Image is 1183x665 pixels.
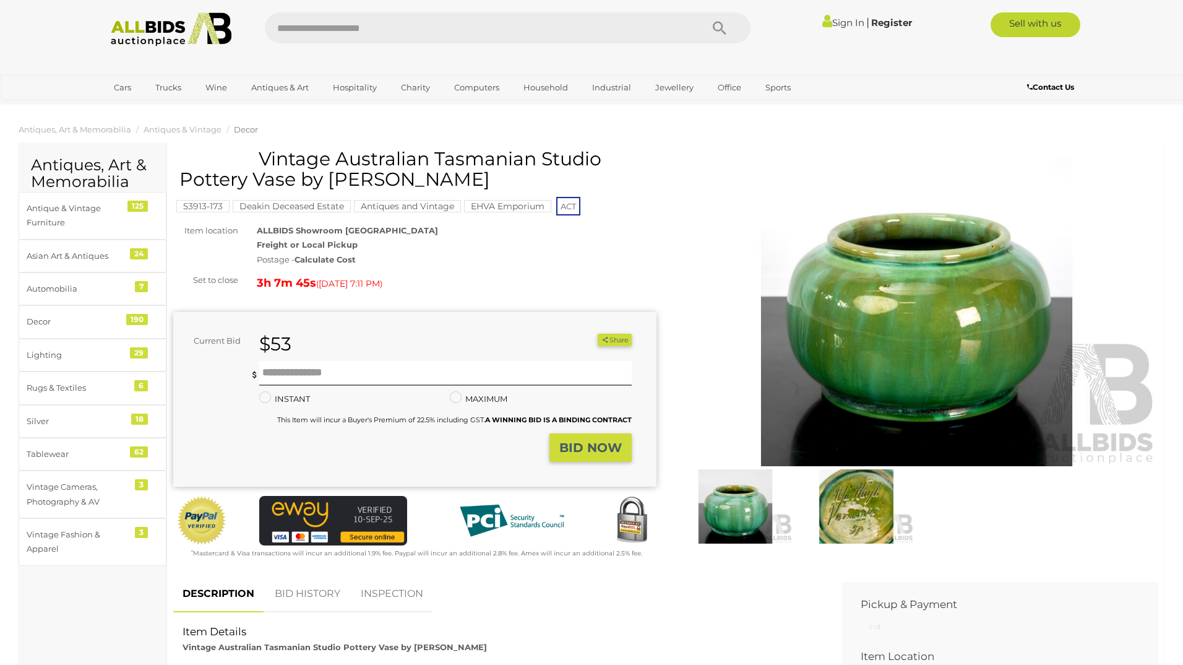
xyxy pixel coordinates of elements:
[583,334,596,346] li: Watch this item
[19,471,166,518] a: Vintage Cameras, Photography & AV 3
[19,305,166,338] a: Decor 190
[799,469,913,543] img: Vintage Australian Tasmanian Studio Pottery Vase by McHugh Pottery
[126,314,148,325] div: 190
[134,380,148,391] div: 6
[173,334,250,348] div: Current Bid
[485,415,632,424] b: A WINNING BID IS A BINDING CONTRACT
[197,77,235,98] a: Wine
[584,77,639,98] a: Industrial
[131,414,148,425] div: 18
[19,372,166,404] a: Rugs & Textiles 6
[259,496,407,545] img: eWAY Payment Gateway
[870,624,880,630] img: small-loading.gif
[31,157,154,191] h2: Antiques, Art & Memorabilia
[710,77,749,98] a: Office
[183,626,814,638] h2: Item Details
[19,272,166,305] a: Automobilia 7
[678,469,793,543] img: Vintage Australian Tasmanian Studio Pottery Vase by McHugh Pottery
[861,651,1121,663] h2: Item Location
[19,240,166,272] a: Asian Art & Antiques 24
[257,225,438,235] strong: ALLBIDS Showroom [GEOGRAPHIC_DATA]
[106,98,210,118] a: [GEOGRAPHIC_DATA]
[19,339,166,372] a: Lighting 29
[556,197,580,215] span: ACT
[1027,80,1077,94] a: Contact Us
[176,201,230,211] a: 53913-173
[446,77,507,98] a: Computers
[295,254,356,264] strong: Calculate Cost
[233,200,351,212] mark: Deakin Deceased Estate
[234,124,258,134] a: Decor
[179,149,653,189] h1: Vintage Australian Tasmanian Studio Pottery Vase by [PERSON_NAME]
[871,17,912,28] a: Register
[647,77,702,98] a: Jewellery
[689,12,751,43] button: Search
[822,17,864,28] a: Sign In
[866,15,869,29] span: |
[27,528,129,557] div: Vintage Fashion & Apparel
[393,77,438,98] a: Charity
[607,496,656,545] img: Secured by Rapid SSL
[176,496,227,545] img: Official PayPal Seal
[104,12,238,46] img: Allbids.com.au
[27,201,129,230] div: Antique & Vintage Furniture
[259,392,310,406] label: INSTANT
[106,77,139,98] a: Cars
[130,248,148,259] div: 24
[450,392,507,406] label: MAXIMUM
[515,77,576,98] a: Household
[351,576,432,612] a: INSPECTION
[164,273,247,287] div: Set to close
[19,518,166,566] a: Vintage Fashion & Apparel 3
[354,200,461,212] mark: Antiques and Vintage
[19,192,166,240] a: Antique & Vintage Furniture 125
[450,496,574,545] img: PCI DSS compliant
[257,240,358,250] strong: Freight or Local Pickup
[27,381,129,395] div: Rugs & Textiles
[559,440,622,455] strong: BID NOW
[176,200,230,212] mark: 53913-173
[277,415,632,424] small: This Item will incur a Buyer's Premium of 22.5% including GST.
[27,249,129,263] div: Asian Art & Antiques
[147,77,189,98] a: Trucks
[464,200,551,212] mark: EHVA Emporium
[164,224,247,238] div: Item location
[19,438,166,471] a: Tablewear 62
[173,576,264,612] a: DESCRIPTION
[19,124,131,134] a: Antiques, Art & Memorabilia
[257,276,316,290] strong: 3h 7m 45s
[991,12,1080,37] a: Sell with us
[27,282,129,296] div: Automobilia
[27,348,129,362] div: Lighting
[135,281,148,292] div: 7
[243,77,317,98] a: Antiques & Art
[27,315,129,329] div: Decor
[19,405,166,438] a: Silver 18
[135,479,148,490] div: 3
[130,347,148,359] div: 29
[319,278,380,289] span: [DATE] 7:11 PM
[27,414,129,428] div: Silver
[27,447,129,461] div: Tablewear
[549,433,632,463] button: BID NOW
[675,155,1158,466] img: Vintage Australian Tasmanian Studio Pottery Vase by McHugh Pottery
[265,576,350,612] a: BID HISTORY
[464,201,551,211] a: EHVA Emporium
[1027,82,1074,92] b: Contact Us
[325,77,385,98] a: Hospitality
[127,201,148,212] div: 125
[259,332,291,355] strong: $53
[316,279,382,289] span: ( )
[144,124,222,134] a: Antiques & Vintage
[130,446,148,458] div: 62
[354,201,461,211] a: Antiques and Vintage
[598,334,632,347] button: Share
[135,527,148,538] div: 3
[183,642,487,652] strong: Vintage Australian Tasmanian Studio Pottery Vase by [PERSON_NAME]
[257,253,656,267] div: Postage -
[233,201,351,211] a: Deakin Deceased Estate
[861,599,1121,611] h2: Pickup & Payment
